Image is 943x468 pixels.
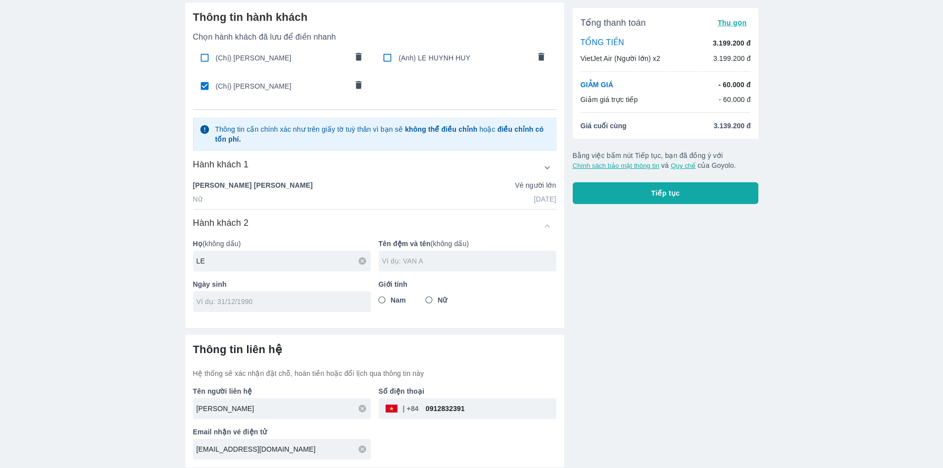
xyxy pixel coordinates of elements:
[671,162,695,169] button: Quy chế
[713,38,750,48] p: 3.199.200 đ
[193,32,556,42] p: Chọn hành khách đã lưu để điền nhanh
[193,217,249,229] h6: Hành khách 2
[193,239,371,249] p: (không dấu)
[581,38,624,49] p: TỔNG TIỀN
[379,240,431,248] b: Tên đệm và tên
[651,188,680,198] span: Tiếp tục
[573,151,759,170] p: Bằng việc bấm nút Tiếp tục, bạn đã đồng ý với và của Goyolo.
[216,53,347,63] span: (Chị) [PERSON_NAME]
[438,295,447,305] span: Nữ
[197,297,361,307] input: Ví dụ: 31/12/1990
[719,95,751,104] p: - 60.000 đ
[718,19,747,27] span: Thu gọn
[215,124,549,144] p: Thông tin cần chính xác như trên giấy tờ tuỳ thân vì bạn sẽ hoặc
[398,53,530,63] span: (Anh) LE HUYNH HUY
[581,95,638,104] p: Giảm giá trực tiếp
[193,180,313,190] p: [PERSON_NAME] [PERSON_NAME]
[405,125,477,133] strong: không thể điều chỉnh
[193,10,556,24] h6: Thông tin hành khách
[193,194,202,204] p: Nữ
[382,256,556,266] input: Ví dụ: VAN A
[379,279,556,289] p: Giới tính
[193,368,556,378] p: Hệ thống sẽ xác nhận đặt chỗ, hoàn tiền hoặc đổi lịch qua thông tin này
[193,428,267,436] b: Email nhận vé điện tử
[348,48,369,68] button: comments
[713,53,751,63] p: 3.199.200 đ
[193,279,371,289] p: Ngày sinh
[193,158,249,170] h6: Hành khách 1
[581,17,646,29] span: Tổng thanh toán
[391,295,406,305] span: Nam
[534,194,556,204] p: [DATE]
[193,387,252,395] b: Tên người liên hệ
[216,81,347,91] span: (Chị) [PERSON_NAME]
[581,121,627,131] span: Giá cuối cùng
[714,121,751,131] span: 3.139.200 đ
[515,180,556,190] p: Vé người lớn
[193,240,202,248] b: Họ
[581,53,660,63] p: VietJet Air (Người lớn) x2
[573,162,659,169] button: Chính sách bảo mật thông tin
[379,387,425,395] b: Số điện thoại
[193,343,556,357] h6: Thông tin liên hệ
[718,80,750,90] p: - 60.000 đ
[581,80,613,90] p: GIẢM GIÁ
[714,16,751,30] button: Thu gọn
[573,182,759,204] button: Tiếp tục
[379,239,556,249] p: (không dấu)
[197,404,371,414] input: Ví dụ: NGUYEN VAN A
[531,48,552,68] button: comments
[348,76,369,97] button: comments
[197,444,371,454] input: Ví dụ: abc@gmail.com
[197,256,371,266] input: Ví dụ: NGUYEN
